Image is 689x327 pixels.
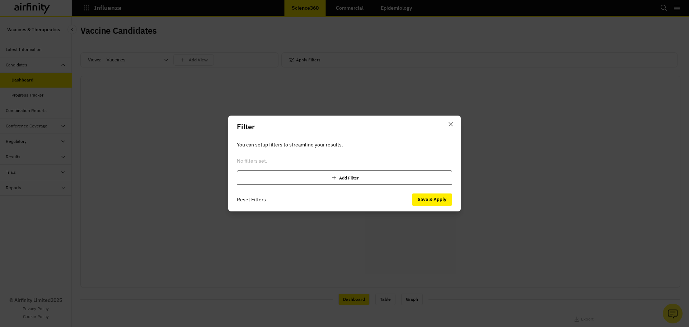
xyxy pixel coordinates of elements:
[237,194,266,205] button: Reset Filters
[445,118,456,130] button: Close
[237,141,452,149] p: You can setup filters to streamline your results.
[237,170,452,185] div: Add Filter
[228,116,461,138] header: Filter
[412,193,452,206] button: Save & Apply
[237,157,452,165] div: No filters set.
